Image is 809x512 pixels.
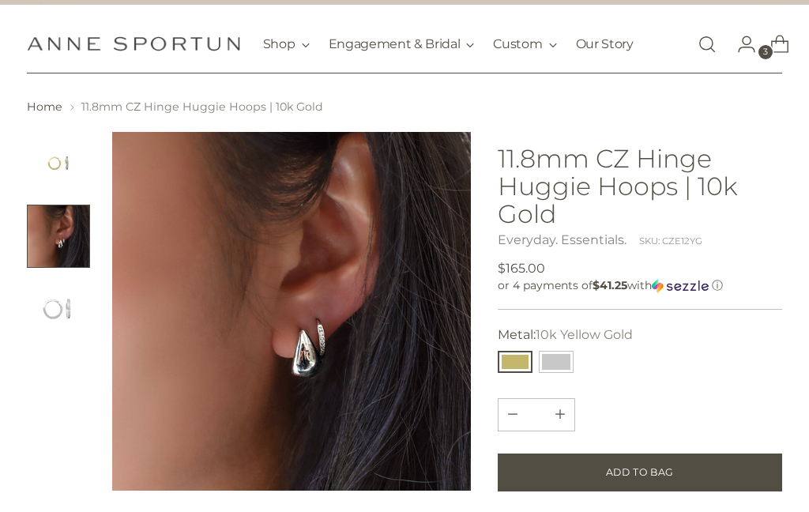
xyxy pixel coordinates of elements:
div: or 4 payments of with [498,278,783,293]
button: Subtract product quantity [546,399,574,431]
button: Change image to image 1 [27,132,90,195]
img: 11.8mm CZ Hinge Huggie Hoops | 10k Gold [112,132,471,491]
button: Shop [263,27,310,62]
span: 10k Yellow Gold [536,327,633,342]
a: Anne Sportun Fine Jewellery [27,36,240,51]
a: Our Story [576,27,634,62]
button: Change image to image 3 [27,277,90,341]
button: Add product quantity [499,399,527,431]
label: Metal: [498,326,633,344]
a: Home [27,100,62,114]
nav: breadcrumbs [27,99,782,115]
button: 10k White Gold [539,351,574,373]
span: Add to Bag [606,465,674,480]
div: or 4 payments of$41.25withSezzle Click to learn more about Sezzle [498,278,783,293]
span: $41.25 [593,278,627,292]
span: 3 [758,45,773,59]
button: Change image to image 2 [27,205,90,268]
a: Everyday. Essentials. [498,232,627,247]
button: 10k Yellow Gold [498,351,532,373]
img: Sezzle [652,279,709,293]
input: Product quantity [517,399,555,431]
a: Open cart modal [758,28,789,60]
a: Go to the account page [724,28,756,60]
button: Engagement & Bridal [329,27,475,62]
span: 11.8mm CZ Hinge Huggie Hoops | 10k Gold [81,100,323,114]
h1: 11.8mm CZ Hinge Huggie Hoops | 10k Gold [498,145,783,228]
button: Custom [493,27,556,62]
button: Add to Bag [498,454,783,491]
div: SKU: CZE12YG [639,235,702,248]
span: $165.00 [498,259,545,278]
a: Open search modal [691,28,723,60]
